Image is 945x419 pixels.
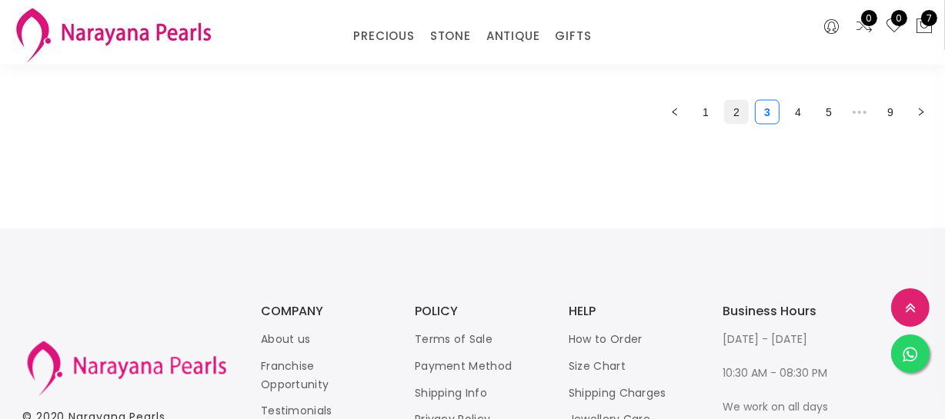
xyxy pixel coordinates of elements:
a: STONE [430,25,471,48]
span: 0 [861,10,877,26]
a: Shipping Charges [569,385,666,401]
a: Size Chart [569,358,626,374]
p: We work on all days [723,397,846,416]
a: 0 [855,17,873,37]
li: Previous Page [663,100,687,125]
a: How to Order [569,331,643,347]
a: About us [261,331,310,347]
button: right [909,100,933,125]
h3: COMPANY [261,305,384,318]
li: 1 [693,100,718,125]
a: 3 [756,101,779,124]
a: Shipping Info [415,385,487,401]
li: Next 5 Pages [847,100,872,125]
a: Franchise Opportunity [261,358,329,392]
a: Payment Method [415,358,512,374]
h3: POLICY [415,305,538,318]
a: GIFTS [555,25,591,48]
a: 9 [879,101,902,124]
h3: HELP [569,305,692,318]
a: ANTIQUE [486,25,540,48]
a: 5 [817,101,840,124]
a: Terms of Sale [415,331,493,347]
p: [DATE] - [DATE] [723,330,846,348]
li: 3 [755,100,780,125]
a: Testimonials [261,404,332,419]
span: left [670,108,680,117]
p: 10:30 AM - 08:30 PM [723,364,846,382]
span: ••• [847,100,872,125]
li: 2 [724,100,749,125]
a: 2 [725,101,748,124]
button: 7 [915,17,933,37]
a: 4 [786,101,810,124]
a: PRECIOUS [353,25,414,48]
li: 9 [878,100,903,125]
span: 7 [921,10,937,26]
a: 1 [694,101,717,124]
h3: Business Hours [723,305,846,318]
li: 5 [816,100,841,125]
span: right [917,108,926,117]
a: 0 [885,17,903,37]
button: left [663,100,687,125]
li: 4 [786,100,810,125]
span: 0 [891,10,907,26]
li: Next Page [909,100,933,125]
